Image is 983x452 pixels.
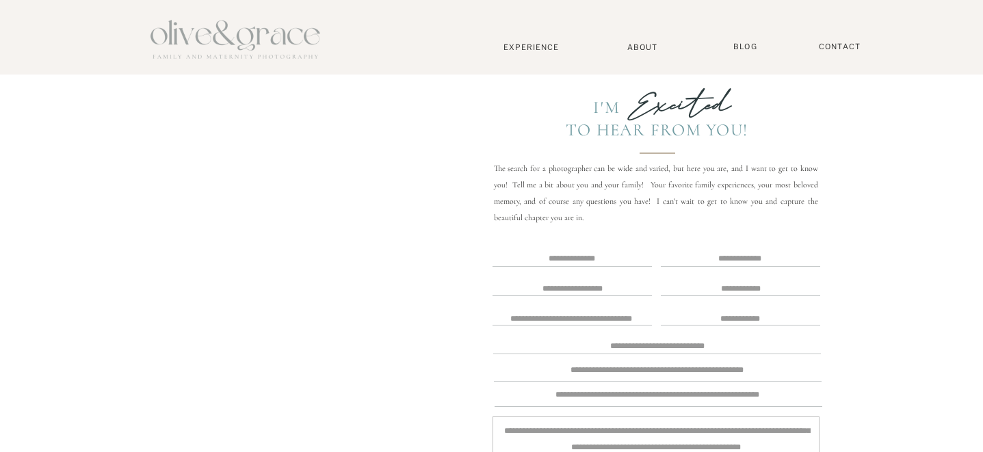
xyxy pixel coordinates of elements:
[628,85,731,124] b: Excited
[813,42,867,52] a: Contact
[486,42,577,52] a: Experience
[622,42,664,51] a: About
[729,42,763,52] a: BLOG
[494,160,818,211] p: The search for a photographer can be wide and varied, but here you are, and I want to get to know...
[556,120,758,139] div: To Hear from you!
[573,97,621,118] div: I'm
